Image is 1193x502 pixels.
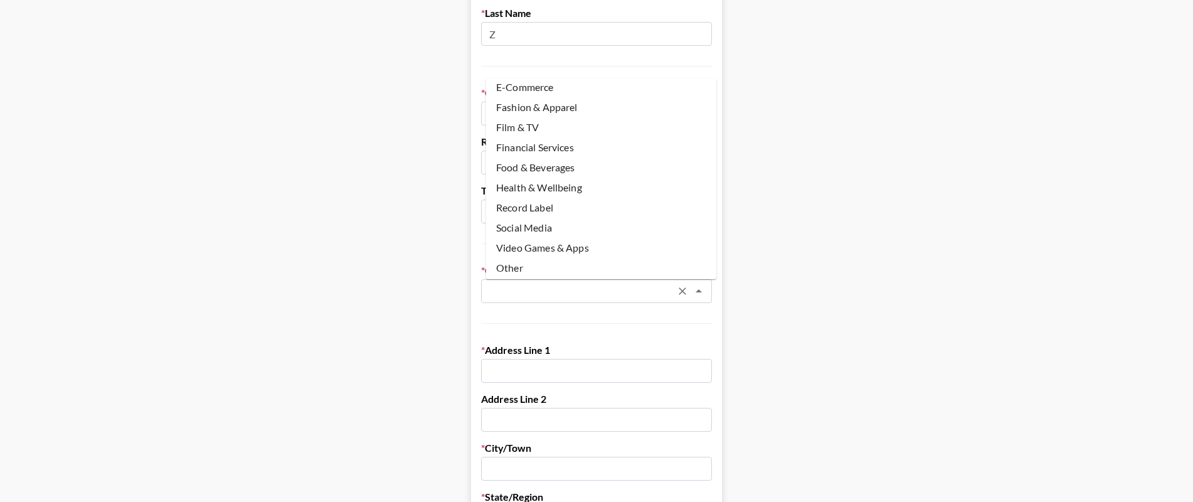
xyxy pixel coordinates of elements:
[481,344,712,356] label: Address Line 1
[481,442,712,454] label: City/Town
[481,87,712,99] label: Company Name
[690,282,708,300] button: Close
[486,238,717,258] li: Video Games & Apps
[674,282,691,300] button: Clear
[481,7,712,19] label: Last Name
[486,137,717,158] li: Financial Services
[481,264,712,277] label: Company Sector
[486,97,717,117] li: Fashion & Apparel
[486,178,717,198] li: Health & Wellbeing
[486,198,717,218] li: Record Label
[481,184,712,197] label: Trading Name (If Different)
[481,393,712,405] label: Address Line 2
[486,218,717,238] li: Social Media
[481,136,712,148] label: Registered Name (If Different)
[486,258,717,278] li: Other
[486,117,717,137] li: Film & TV
[486,77,717,97] li: E-Commerce
[486,158,717,178] li: Food & Beverages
